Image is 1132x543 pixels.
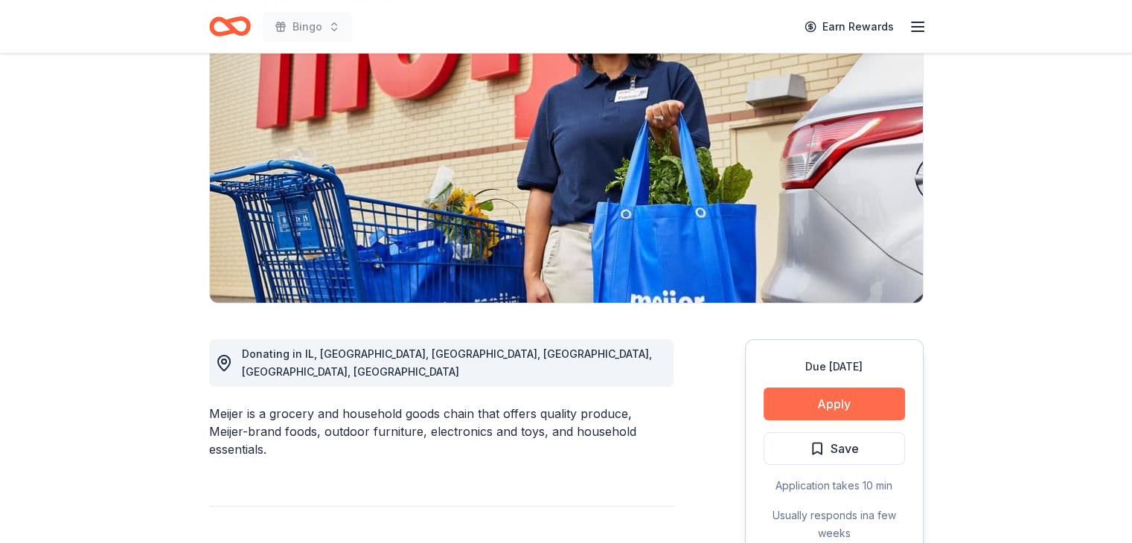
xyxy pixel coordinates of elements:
button: Bingo [263,12,352,42]
button: Apply [764,388,905,420]
span: Donating in IL, [GEOGRAPHIC_DATA], [GEOGRAPHIC_DATA], [GEOGRAPHIC_DATA], [GEOGRAPHIC_DATA], [GEOG... [242,347,652,378]
a: Home [209,9,251,44]
img: Image for Meijer [210,19,923,303]
button: Save [764,432,905,465]
a: Earn Rewards [796,13,903,40]
div: Application takes 10 min [764,477,905,495]
div: Due [DATE] [764,358,905,376]
span: Save [831,439,859,458]
div: Usually responds in a few weeks [764,507,905,542]
div: Meijer is a grocery and household goods chain that offers quality produce, Meijer-brand foods, ou... [209,405,674,458]
span: Bingo [292,18,322,36]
